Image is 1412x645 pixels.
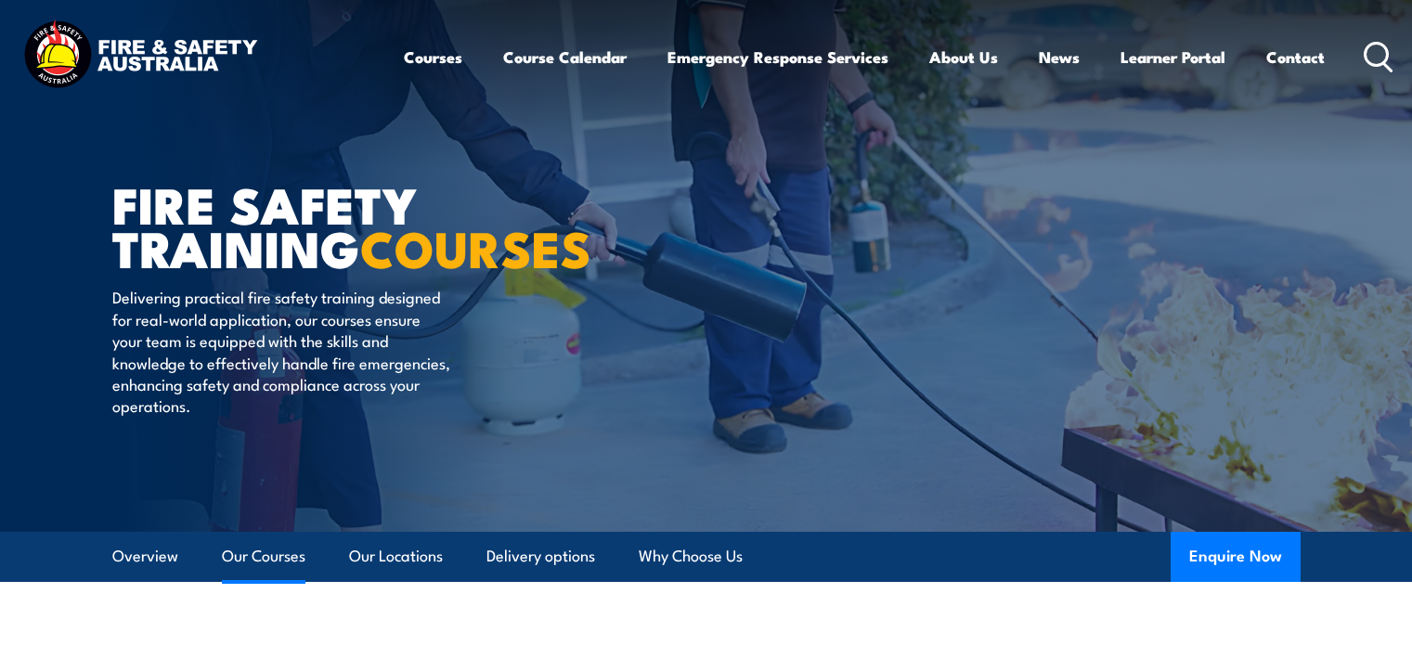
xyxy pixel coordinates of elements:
[222,532,305,581] a: Our Courses
[1171,532,1301,582] button: Enquire Now
[486,532,595,581] a: Delivery options
[112,286,451,416] p: Delivering practical fire safety training designed for real-world application, our courses ensure...
[349,532,443,581] a: Our Locations
[1266,32,1325,82] a: Contact
[360,208,591,285] strong: COURSES
[503,32,627,82] a: Course Calendar
[112,532,178,581] a: Overview
[1039,32,1080,82] a: News
[112,182,571,268] h1: FIRE SAFETY TRAINING
[639,532,743,581] a: Why Choose Us
[404,32,462,82] a: Courses
[929,32,998,82] a: About Us
[667,32,888,82] a: Emergency Response Services
[1121,32,1225,82] a: Learner Portal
